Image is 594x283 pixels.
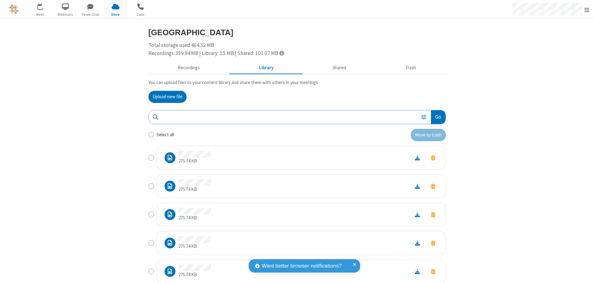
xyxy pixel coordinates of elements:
[148,41,446,57] div: Total storage used 464.52 MB
[179,186,211,193] p: 275.74 KB
[148,28,446,37] h3: [GEOGRAPHIC_DATA]
[148,49,446,57] div: Recordings: 359.94 MB | Library: 3.5 MB | Shared: 101.07 MB
[54,12,77,17] span: Webinars
[376,62,446,74] button: Trash
[230,62,303,74] button: Content library
[104,12,127,17] span: Drive
[42,3,46,8] div: 1
[148,91,187,103] button: Upload new file
[129,12,152,17] span: Calls
[9,5,19,14] img: QA Selenium DO NOT DELETE OR CHANGE
[148,79,446,86] p: You can upload files to your content library and share them with others in your meetings
[179,158,211,165] p: 275.74 KB
[425,267,441,276] button: Move to trash
[157,131,174,138] label: Select all
[179,271,211,278] p: 275.74 KB
[409,211,425,218] a: Download file
[425,154,441,162] button: Move to trash
[409,268,425,275] a: Download file
[262,262,342,270] span: Want better browser notifications?
[425,210,441,219] button: Move to trash
[411,129,446,141] button: Move to trash
[425,182,441,190] button: Move to trash
[409,239,425,247] a: Download file
[579,267,589,279] iframe: Chat
[425,239,441,247] button: Move to trash
[179,214,211,222] p: 275.74 KB
[29,12,52,17] span: Meet
[79,12,102,17] span: Team Chat
[303,62,376,74] button: Shared during meetings
[409,183,425,190] a: Download file
[431,110,445,124] button: Go
[179,243,211,250] p: 275.74 KB
[279,50,284,56] span: Totals displayed include files that have been moved to the trash.
[409,154,425,161] a: Download file
[148,62,230,74] button: Recorded meetings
